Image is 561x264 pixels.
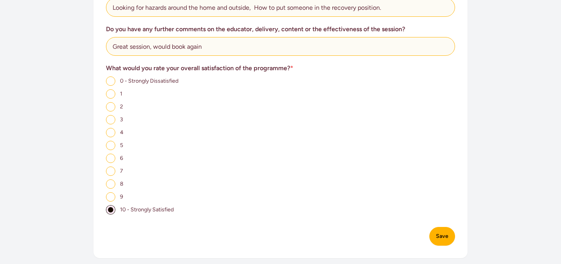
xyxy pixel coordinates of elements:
span: 5 [120,142,123,149]
span: 0 - Strongly Dissatisfied [120,78,178,84]
input: 10 - Strongly Satisfied [106,205,115,214]
span: 7 [120,168,123,174]
h3: What would you rate your overall satisfaction of the programme? [106,64,455,73]
input: 3 [106,115,115,124]
span: 2 [120,103,123,110]
input: 2 [106,102,115,112]
input: 6 [106,154,115,163]
input: 5 [106,141,115,150]
span: 8 [120,181,123,187]
span: 3 [120,116,123,123]
span: 1 [120,90,122,97]
span: 10 - Strongly Satisfied [120,206,174,213]
input: 1 [106,89,115,99]
span: 4 [120,129,123,136]
input: 9 [106,192,115,202]
input: 4 [106,128,115,137]
span: 6 [120,155,123,161]
span: 9 [120,193,123,200]
h3: Do you have any further comments on the educator, delivery, content or the effectiveness of the s... [106,25,455,34]
input: 7 [106,167,115,176]
input: 0 - Strongly Dissatisfied [106,76,115,86]
input: 8 [106,179,115,189]
button: Save [429,227,455,246]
